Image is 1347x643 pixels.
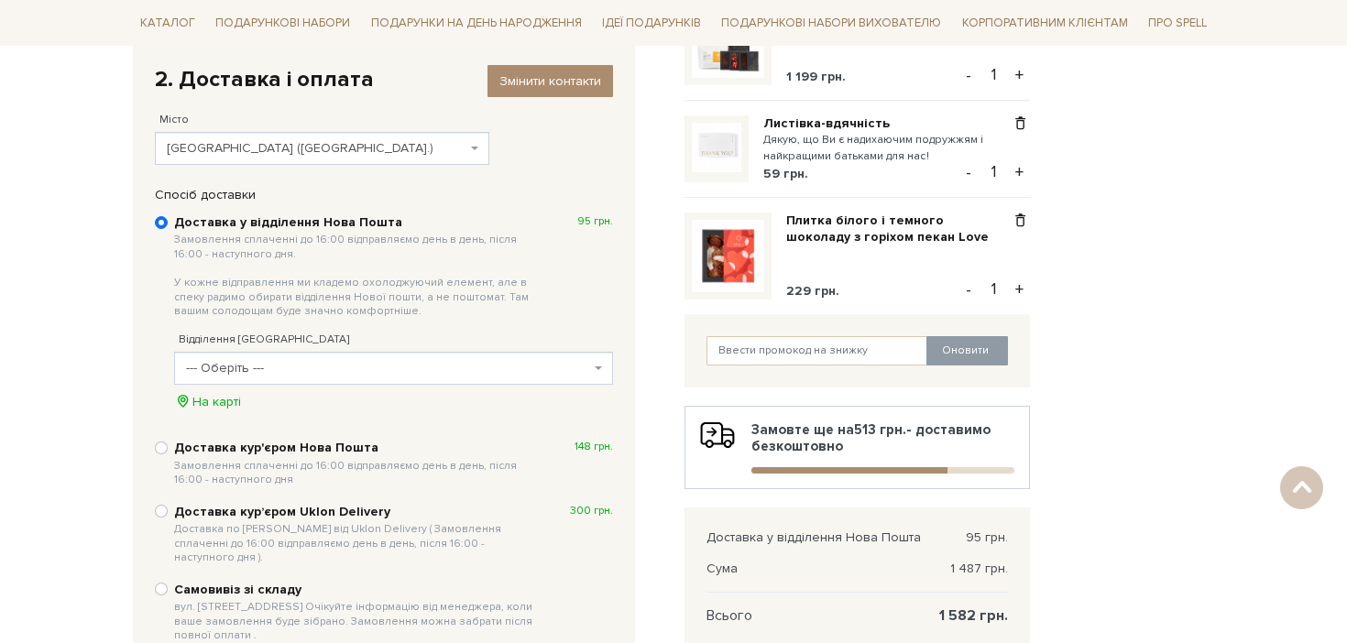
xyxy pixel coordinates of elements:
[364,9,589,38] a: Подарунки на День народження
[1009,276,1030,303] button: +
[939,607,1008,624] span: 1 582 грн.
[174,504,540,565] b: Доставка курʼєром Uklon Delivery
[133,9,203,38] a: Каталог
[700,421,1014,474] div: Замовте ще на - доставимо безкоштовно
[167,139,466,158] span: Соснівка (Львівська обл.)
[174,440,540,486] b: Доставка кур'єром Нова Пошта
[1009,61,1030,89] button: +
[174,522,540,565] span: Доставка по [PERSON_NAME] від Uklon Delivery ( Замовлення сплаченні до 16:00 відправляємо день в ...
[706,607,752,624] span: Всього
[179,332,349,348] label: Відділення [GEOGRAPHIC_DATA]
[174,394,613,410] div: На карті
[959,276,978,303] button: -
[763,115,1002,132] a: Листівка-вдячність
[208,9,357,38] a: Подарункові набори
[499,73,601,89] span: Змінити контакти
[786,69,846,84] span: 1 199 грн.
[174,352,613,385] span: --- Оберіть ---
[926,336,1008,365] button: Оновити
[714,7,948,38] a: Подарункові набори вихователю
[174,582,540,643] b: Самовивіз зі складу
[155,65,613,93] div: 2. Доставка і оплата
[174,600,540,643] span: вул. [STREET_ADDRESS] Очікуйте інформацію від менеджера, коли ваше замовлення буде зібрано. Замов...
[955,7,1135,38] a: Корпоративним клієнтам
[959,158,978,186] button: -
[706,336,928,365] input: Ввести промокод на знижку
[763,166,808,181] span: 59 грн.
[1009,158,1030,186] button: +
[966,529,1008,546] span: 95 грн.
[692,123,741,172] img: Листівка-вдячність
[155,132,489,165] span: Соснівка (Львівська обл.)
[786,213,1011,245] a: Плитка білого і темного шоколаду з горіхом пекан Love
[174,214,540,319] b: Доставка у відділення Нова Пошта
[595,9,708,38] a: Ідеї подарунків
[146,187,622,203] div: Спосіб доставки
[692,220,764,292] img: Плитка білого і темного шоколаду з горіхом пекан Love
[959,61,978,89] button: -
[174,233,540,319] span: Замовлення сплаченні до 16:00 відправляємо день в день, після 16:00 - наступного дня. У кожне від...
[159,112,189,128] label: Місто
[186,359,590,377] span: --- Оберіть ---
[174,459,540,487] span: Замовлення сплаченні до 16:00 відправляємо день в день, після 16:00 - наступного дня
[763,132,1012,165] small: Дякую, що Ви є надихаючим подружжям і найкращими батьками для нас!
[854,421,906,438] b: 513 грн.
[706,561,738,577] span: Сума
[575,440,613,454] span: 148 грн.
[1141,9,1214,38] a: Про Spell
[570,504,613,518] span: 300 грн.
[706,529,921,546] span: Доставка у відділення Нова Пошта
[577,214,613,229] span: 95 грн.
[950,561,1008,577] span: 1 487 грн.
[786,283,839,299] span: 229 грн.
